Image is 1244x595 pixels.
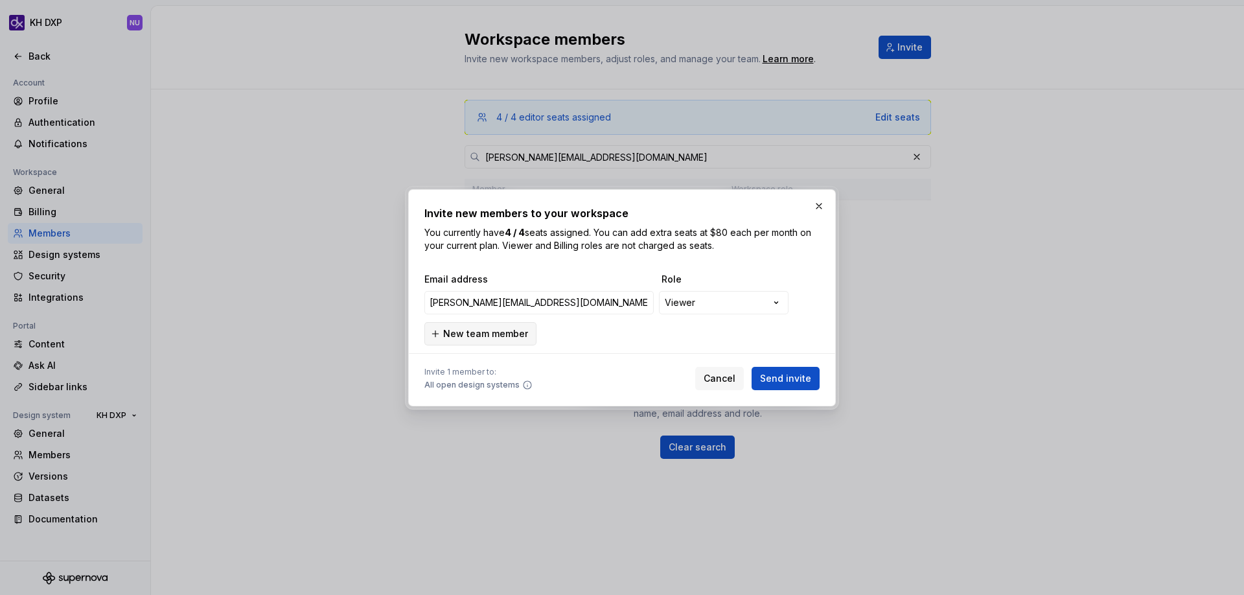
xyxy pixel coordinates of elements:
[704,372,735,385] span: Cancel
[662,273,791,286] span: Role
[443,327,528,340] span: New team member
[752,367,820,390] button: Send invite
[424,205,820,221] h2: Invite new members to your workspace
[424,273,656,286] span: Email address
[505,227,525,238] b: 4 / 4
[424,367,533,377] span: Invite 1 member to:
[760,372,811,385] span: Send invite
[424,226,820,252] p: You currently have seats assigned. You can add extra seats at $80 each per month on your current ...
[695,367,744,390] button: Cancel
[424,380,520,390] span: All open design systems
[424,322,536,345] button: New team member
